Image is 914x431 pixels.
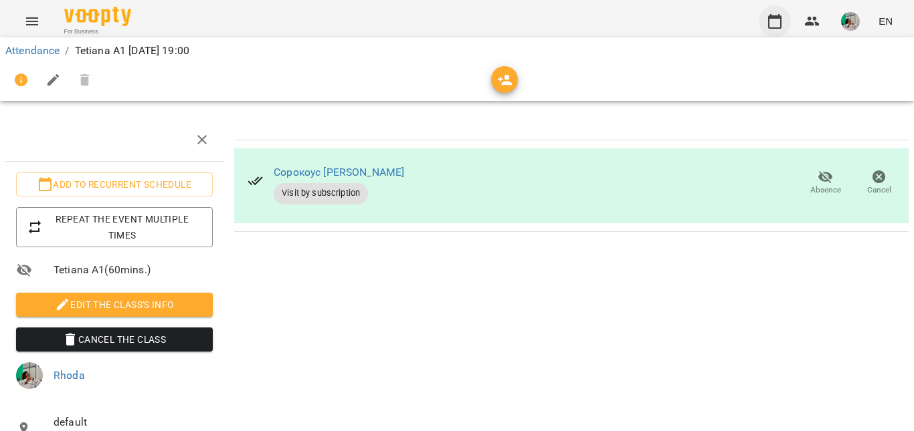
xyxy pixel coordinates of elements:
[16,293,213,317] button: Edit the class's Info
[879,14,893,28] span: EN
[75,43,189,59] p: Tetiana A1 [DATE] 19:00
[54,414,213,430] span: default
[64,27,131,36] span: For Business
[54,369,85,382] a: Rhoda
[27,331,202,347] span: Cancel the class
[27,211,202,243] span: Repeat the event multiple times
[64,7,131,26] img: Voopty Logo
[65,43,69,59] li: /
[274,187,368,199] span: Visit by subscription
[16,362,43,389] img: 078c503d515f29e44a6efff9a10fac63.jpeg
[54,262,213,278] span: Tetiana A1 ( 60 mins. )
[810,184,841,196] span: Absence
[852,164,906,202] button: Cancel
[841,12,860,31] img: 078c503d515f29e44a6efff9a10fac63.jpeg
[799,164,852,202] button: Absence
[27,176,202,192] span: Add to recurrent schedule
[5,43,909,59] nav: breadcrumb
[16,172,213,196] button: Add to recurrent schedule
[867,184,891,196] span: Cancel
[16,5,48,37] button: Menu
[16,327,213,351] button: Cancel the class
[873,9,898,33] button: EN
[16,207,213,247] button: Repeat the event multiple times
[274,166,404,178] a: Сорокоус [PERSON_NAME]
[5,44,60,57] a: Attendance
[27,297,202,313] span: Edit the class's Info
